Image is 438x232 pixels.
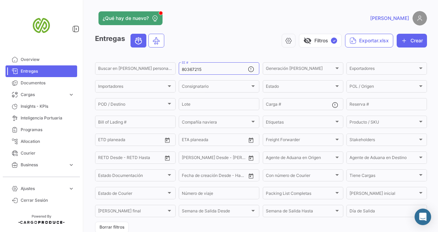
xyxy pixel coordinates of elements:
[246,171,256,181] button: Open calendar
[21,103,74,109] span: Insights - KPIs
[6,65,77,77] a: Entregas
[68,92,74,98] span: expand_more
[21,115,74,121] span: Inteligencia Portuaria
[115,138,146,143] input: Hasta
[266,85,334,90] span: Estado
[266,138,334,143] span: Freight Forwarder
[21,56,74,63] span: Overview
[6,124,77,136] a: Programas
[303,36,312,45] span: visibility_off
[149,34,164,47] button: Air
[331,38,337,44] span: ✓
[103,15,149,22] span: ¿Qué hay de nuevo?
[266,192,334,197] span: Packing List Completas
[21,68,74,74] span: Entregas
[350,67,418,72] span: Exportadores
[6,101,77,112] a: Insights - KPIs
[98,210,166,214] span: [PERSON_NAME] final
[370,15,409,22] span: [PERSON_NAME]
[266,156,334,161] span: Agente de Aduana en Origen
[98,174,166,179] span: Estado Documentación
[21,150,74,156] span: Courier
[182,120,250,125] span: Compañía naviera
[115,156,146,161] input: Hasta
[21,186,65,192] span: Ajustes
[21,127,74,133] span: Programas
[350,85,418,90] span: POL / Origen
[182,210,250,214] span: Semana de Salida Desde
[246,153,256,163] button: Open calendar
[21,162,65,168] span: Business
[21,173,65,180] span: Estadísticas
[415,209,431,225] div: Abrir Intercom Messenger
[266,120,334,125] span: Etiquetas
[162,153,173,163] button: Open calendar
[345,34,393,48] button: Exportar.xlsx
[68,186,74,192] span: expand_more
[21,80,74,86] span: Documentos
[98,192,166,197] span: Estado de Courier
[199,156,230,161] input: Hasta
[6,136,77,147] a: Allocation
[350,210,418,214] span: Día de Salida
[182,85,250,90] span: Consignatario
[350,174,418,179] span: Tiene Cargas
[24,8,59,43] img: san-miguel-logo.png
[6,54,77,65] a: Overview
[266,67,334,72] span: Generación [PERSON_NAME]
[131,34,146,47] button: Ocean
[350,120,418,125] span: Producto / SKU
[350,138,418,143] span: Stakeholders
[98,85,166,90] span: Importadores
[98,103,166,108] span: POD / Destino
[397,34,427,48] button: Crear
[350,192,418,197] span: [PERSON_NAME] inicial
[68,162,74,168] span: expand_more
[199,138,230,143] input: Hasta
[98,138,111,143] input: Desde
[21,197,74,203] span: Cerrar Sesión
[182,174,194,179] input: Desde
[98,11,163,25] button: ¿Qué hay de nuevo?
[350,156,418,161] span: Agente de Aduana en Destino
[6,112,77,124] a: Inteligencia Portuaria
[21,92,65,98] span: Cargas
[199,174,230,179] input: Hasta
[95,34,166,48] h3: Entregas
[266,210,334,214] span: Semana de Salida Hasta
[266,174,334,179] span: Con número de Courier
[182,138,194,143] input: Desde
[413,11,427,25] img: placeholder-user.png
[98,156,111,161] input: Desde
[162,135,173,145] button: Open calendar
[6,77,77,89] a: Documentos
[21,138,74,145] span: Allocation
[182,156,194,161] input: Desde
[246,135,256,145] button: Open calendar
[68,173,74,180] span: expand_more
[6,147,77,159] a: Courier
[299,34,342,48] button: visibility_offFiltros✓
